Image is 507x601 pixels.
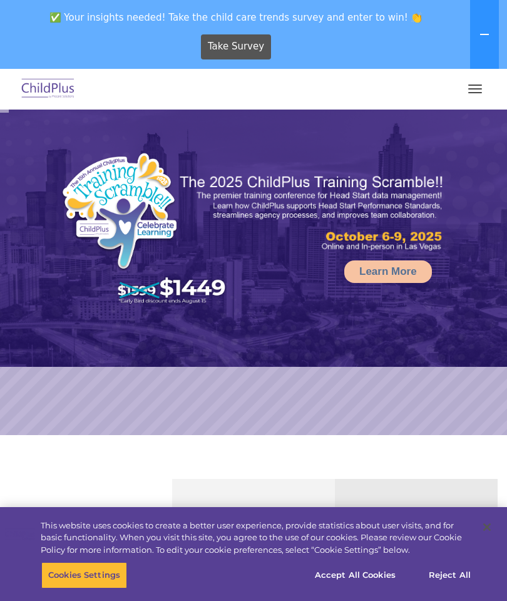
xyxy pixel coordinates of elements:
[41,562,127,588] button: Cookies Settings
[208,36,264,58] span: Take Survey
[5,5,468,29] span: ✅ Your insights needed! Take the child care trends survey and enter to win! 👏
[201,34,272,59] a: Take Survey
[344,260,432,283] a: Learn More
[19,74,78,104] img: ChildPlus by Procare Solutions
[411,562,489,588] button: Reject All
[473,513,501,541] button: Close
[41,520,472,557] div: This website uses cookies to create a better user experience, provide statistics about user visit...
[308,562,402,588] button: Accept All Cookies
